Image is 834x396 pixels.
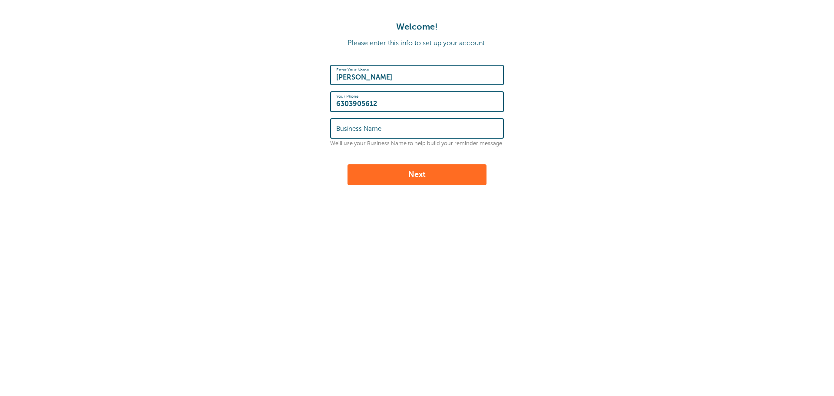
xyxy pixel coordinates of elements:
button: Next [347,164,486,185]
h1: Welcome! [9,22,825,32]
label: Enter Your Name [336,67,369,73]
label: Business Name [336,125,381,133]
p: Please enter this info to set up your account. [9,39,825,47]
label: Your Phone [336,94,358,99]
p: We'll use your Business Name to help build your reminder message. [330,140,504,147]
